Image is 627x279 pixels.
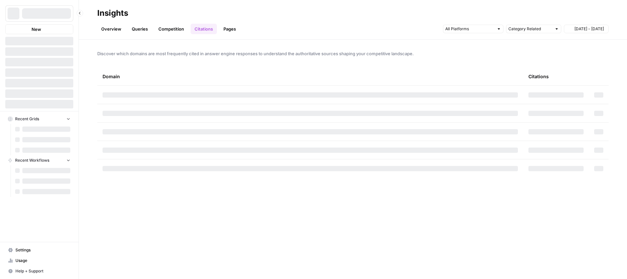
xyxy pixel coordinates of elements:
[5,245,73,255] a: Settings
[128,24,152,34] a: Queries
[5,114,73,124] button: Recent Grids
[15,157,49,163] span: Recent Workflows
[5,24,73,34] button: New
[15,247,70,253] span: Settings
[97,24,125,34] a: Overview
[191,24,217,34] a: Citations
[103,67,518,85] div: Domain
[15,268,70,274] span: Help + Support
[32,26,41,33] span: New
[15,258,70,264] span: Usage
[445,26,494,32] input: All Platforms
[574,26,604,32] span: [DATE] - [DATE]
[154,24,188,34] a: Competition
[564,25,609,33] button: [DATE] - [DATE]
[220,24,240,34] a: Pages
[97,50,609,57] span: Discover which domains are most frequently cited in answer engine responses to understand the aut...
[97,8,128,18] div: Insights
[508,26,552,32] input: Category Related
[528,67,549,85] div: Citations
[5,155,73,165] button: Recent Workflows
[5,255,73,266] a: Usage
[5,266,73,276] button: Help + Support
[15,116,39,122] span: Recent Grids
